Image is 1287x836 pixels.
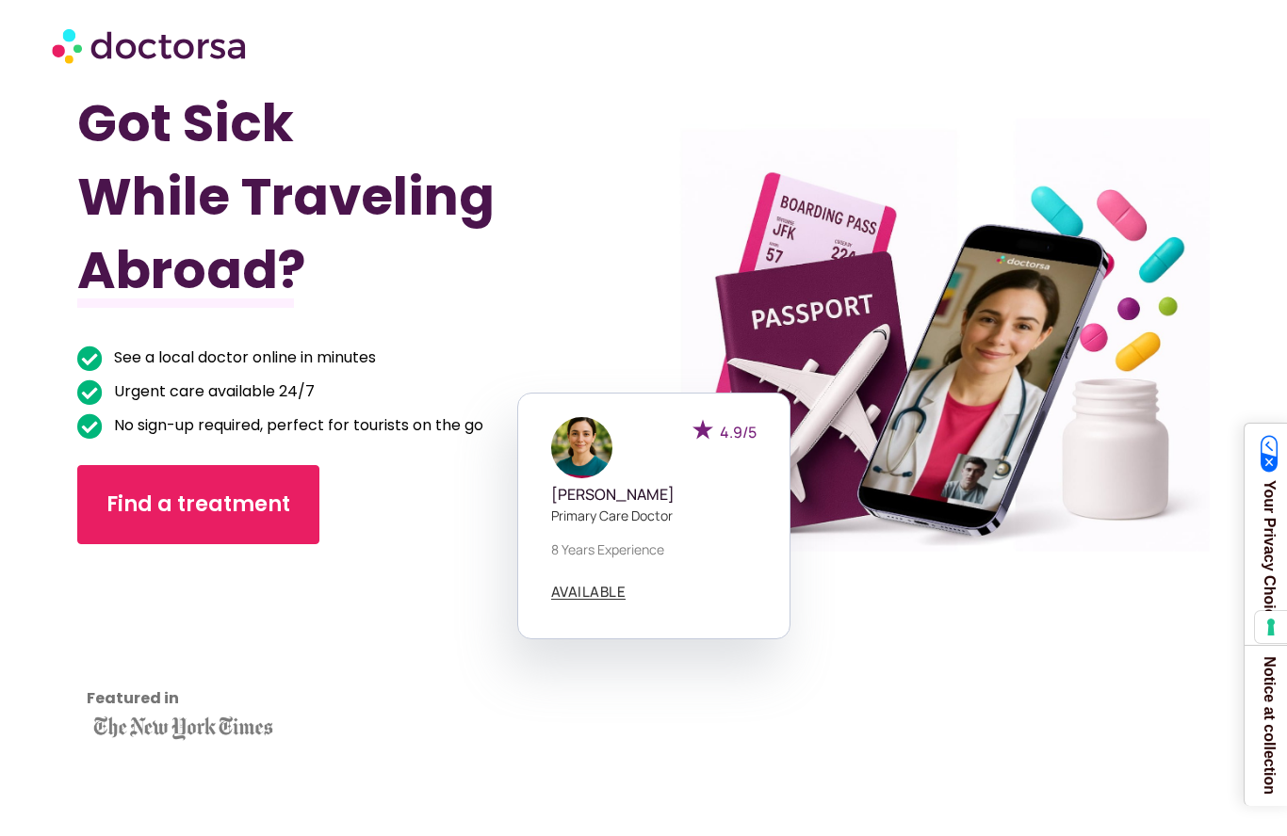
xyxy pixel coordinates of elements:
[551,506,757,525] p: Primary care doctor
[551,585,627,599] span: AVAILABLE
[551,486,757,504] h5: [PERSON_NAME]
[106,490,290,520] span: Find a treatment
[77,465,319,544] a: Find a treatment
[109,345,376,371] span: See a local doctor online in minutes
[109,378,315,405] span: Urgent care available 24/7
[720,422,757,442] span: 4.9/5
[1255,611,1287,643] button: Your consent preferences for tracking technologies
[551,539,757,559] p: 8 years experience
[87,572,256,714] iframe: Customer reviews powered by Trustpilot
[551,585,627,600] a: AVAILABLE
[87,687,179,709] strong: Featured in
[77,87,559,307] h1: Got Sick While Traveling Abroad?
[109,412,483,439] span: No sign-up required, perfect for tourists on the go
